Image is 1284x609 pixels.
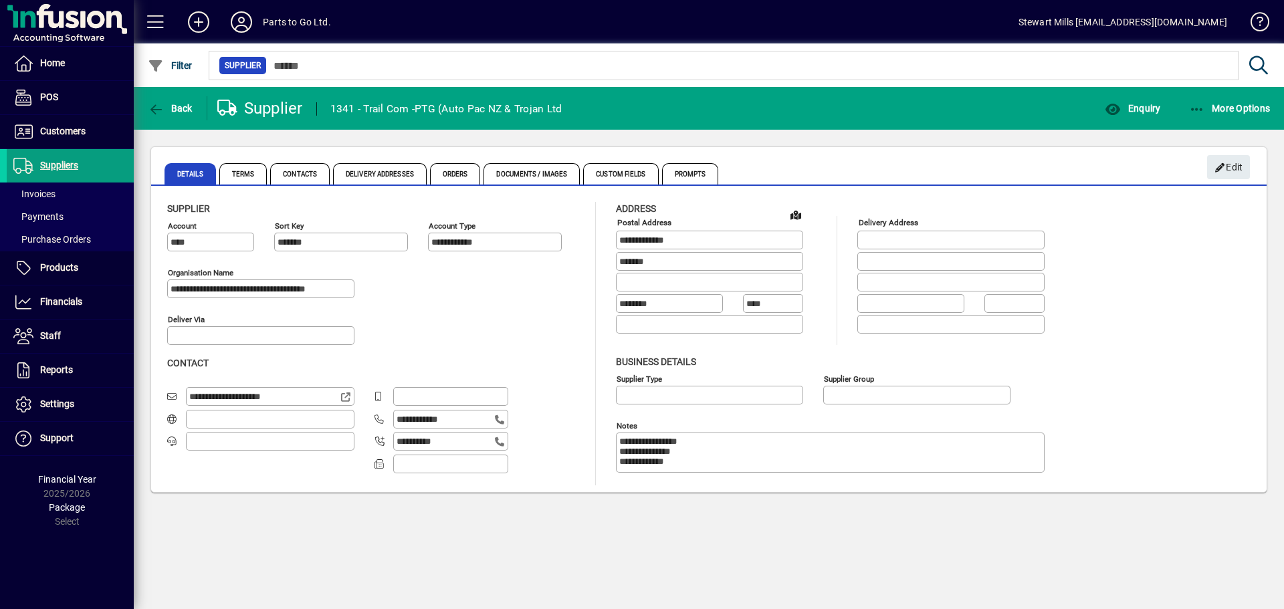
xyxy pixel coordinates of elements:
[40,57,65,68] span: Home
[40,296,82,307] span: Financials
[275,221,304,231] mat-label: Sort key
[430,163,481,185] span: Orders
[7,228,134,251] a: Purchase Orders
[177,10,220,34] button: Add
[1186,96,1274,120] button: More Options
[167,203,210,214] span: Supplier
[7,115,134,148] a: Customers
[49,502,85,513] span: Package
[7,251,134,285] a: Products
[7,205,134,228] a: Payments
[167,358,209,368] span: Contact
[1189,103,1271,114] span: More Options
[7,422,134,455] a: Support
[7,320,134,353] a: Staff
[1241,3,1267,46] a: Knowledge Base
[148,60,193,71] span: Filter
[7,354,134,387] a: Reports
[662,163,719,185] span: Prompts
[617,374,662,383] mat-label: Supplier type
[40,364,73,375] span: Reports
[217,98,303,119] div: Supplier
[330,98,562,120] div: 1341 - Trail Com -PTG (Auto Pac NZ & Trojan Ltd
[7,81,134,114] a: POS
[616,356,696,367] span: Business details
[40,398,74,409] span: Settings
[165,163,216,185] span: Details
[38,474,96,485] span: Financial Year
[1101,96,1164,120] button: Enquiry
[1019,11,1227,33] div: Stewart Mills [EMAIL_ADDRESS][DOMAIN_NAME]
[168,315,205,324] mat-label: Deliver via
[40,126,86,136] span: Customers
[583,163,658,185] span: Custom Fields
[1207,155,1250,179] button: Edit
[144,96,196,120] button: Back
[148,103,193,114] span: Back
[40,160,78,170] span: Suppliers
[219,163,267,185] span: Terms
[220,10,263,34] button: Profile
[263,11,331,33] div: Parts to Go Ltd.
[13,211,64,222] span: Payments
[616,203,656,214] span: Address
[225,59,261,72] span: Supplier
[168,268,233,277] mat-label: Organisation name
[429,221,475,231] mat-label: Account Type
[333,163,427,185] span: Delivery Addresses
[7,285,134,319] a: Financials
[7,388,134,421] a: Settings
[134,96,207,120] app-page-header-button: Back
[7,47,134,80] a: Home
[824,374,874,383] mat-label: Supplier group
[785,204,807,225] a: View on map
[1105,103,1160,114] span: Enquiry
[617,420,637,430] mat-label: Notes
[13,234,91,245] span: Purchase Orders
[40,330,61,341] span: Staff
[168,221,197,231] mat-label: Account
[1214,156,1243,178] span: Edit
[13,189,56,199] span: Invoices
[144,53,196,78] button: Filter
[7,182,134,205] a: Invoices
[484,163,580,185] span: Documents / Images
[40,433,74,443] span: Support
[40,92,58,102] span: POS
[40,262,78,273] span: Products
[270,163,330,185] span: Contacts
